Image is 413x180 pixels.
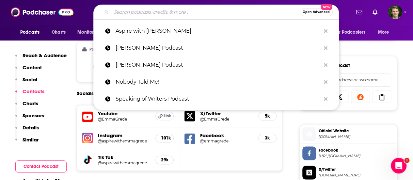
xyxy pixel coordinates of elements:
[351,90,370,103] a: Share on Reddit
[354,7,365,18] a: Show notifications dropdown
[155,112,174,120] a: Link
[93,40,339,57] a: [PERSON_NAME] Podcast
[98,110,150,117] h5: Youtube
[11,6,73,18] img: Podchaser - Follow, Share and Rate Podcasts
[15,52,67,64] button: Reach & Audience
[116,40,321,57] p: Julian Dorey Podcast
[15,124,39,137] button: Details
[98,117,150,122] a: @EmmaGrede
[15,88,44,100] button: Contacts
[302,146,394,160] a: Facebook[URL][DOMAIN_NAME]
[200,110,253,117] h5: X/Twitter
[16,26,48,39] button: open menu
[23,124,39,131] p: Details
[93,23,339,40] a: Aspire with [PERSON_NAME]
[303,10,330,14] span: Open Advanced
[319,134,394,139] span: emmagrede.me
[300,8,333,16] button: Open AdvancedNew
[264,113,271,119] h5: 5k
[20,28,40,37] span: Podcasts
[264,135,271,141] h5: 3k
[378,28,389,37] span: More
[161,157,168,163] h5: 29k
[164,113,171,119] span: Link
[52,28,66,37] span: Charts
[391,158,406,173] iframe: Intercom live chat
[82,133,93,143] img: iconImage
[311,74,386,86] input: Email address or username...
[404,158,409,163] span: 1
[23,88,44,94] p: Contacts
[93,64,130,70] h3: Not Available
[23,112,44,119] p: Sponsors
[47,26,70,39] a: Charts
[319,154,394,158] span: https://www.facebook.com/emmagrede
[93,74,339,90] a: Nobody Told Me!
[161,135,168,141] h5: 101k
[373,90,391,103] a: Copy Link
[98,154,150,160] h5: Tik Tok
[15,100,38,112] button: Charts
[93,57,339,74] a: [PERSON_NAME] Podcast
[200,117,253,122] a: @EmmaGrede
[93,5,339,20] div: Search podcasts, credits, & more...
[15,64,42,76] button: Content
[319,128,394,134] span: Official Website
[388,5,402,19] button: Show profile menu
[388,5,402,19] img: User Profile
[200,132,253,139] h5: Facebook
[370,7,380,18] a: Show notifications dropdown
[334,28,365,37] span: For Podcasters
[302,166,394,179] a: X/Twitter[DOMAIN_NAME][URL]
[319,173,394,178] span: twitter.com/EmmaGrede
[116,90,321,107] p: Speaking of Writers Podcast
[98,139,150,143] a: @aspirewithemmagrede
[321,4,332,10] span: New
[15,137,39,149] button: Similar
[15,112,44,124] button: Sponsors
[15,76,37,89] button: Social
[98,132,150,139] h5: Instagram
[373,26,397,39] button: open menu
[23,64,42,71] p: Content
[98,160,150,165] a: @aspirewithemmagrede
[111,7,300,17] input: Search podcasts, credits, & more...
[116,74,321,90] p: Nobody Told Me!
[23,100,38,106] p: Charts
[319,167,394,172] span: X/Twitter
[200,139,253,143] a: @emmagrede
[319,147,394,153] span: Facebook
[93,90,339,107] a: Speaking of Writers Podcast
[330,90,349,103] a: Share on X/Twitter
[73,26,109,39] button: open menu
[116,57,321,74] p: Jefferson Fisher Podcast
[77,28,101,37] span: Monitoring
[23,137,39,143] p: Similar
[306,74,391,87] div: Search followers
[302,127,394,141] a: Official Website[DOMAIN_NAME]
[23,52,67,58] p: Reach & Audience
[15,160,67,172] button: Contact Podcast
[23,76,37,83] p: Social
[89,47,114,52] h2: Political Skew
[388,5,402,19] span: Logged in as drew.kilman
[77,87,94,100] h2: Socials
[116,23,321,40] p: Aspire with Emma Grede
[330,26,375,39] button: open menu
